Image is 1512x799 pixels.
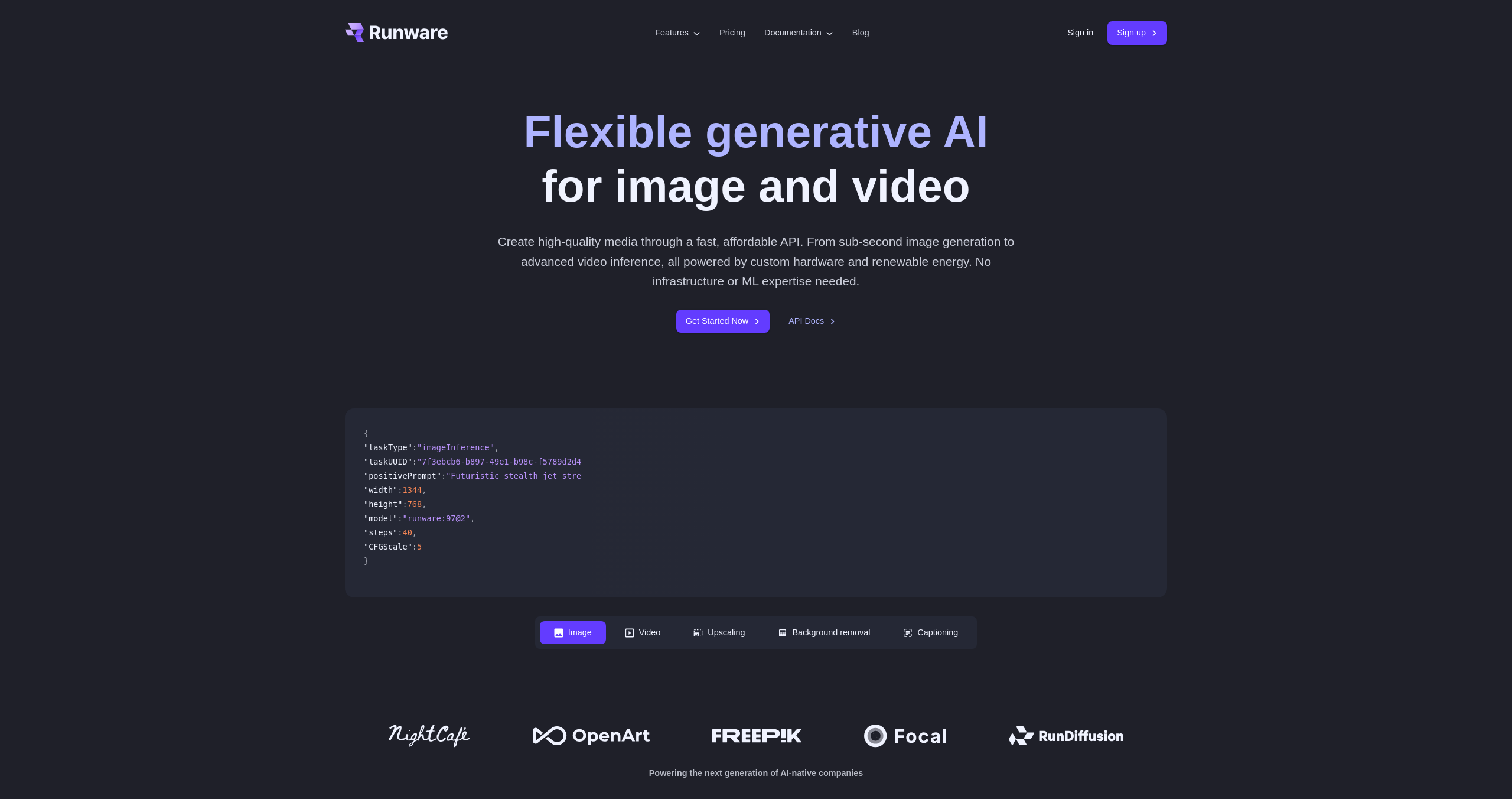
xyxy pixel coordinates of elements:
span: "CFGScale" [364,542,412,551]
span: : [412,443,417,452]
span: "Futuristic stealth jet streaking through a neon-lit cityscape with glowing purple exhaust" [446,471,886,480]
span: , [422,499,426,509]
span: : [441,471,446,480]
button: Video [611,621,675,644]
span: 1344 [402,485,422,495]
span: , [494,443,499,452]
span: , [412,528,417,537]
button: Image [540,621,606,644]
a: Go to / [345,23,448,42]
span: 5 [417,542,422,551]
span: 40 [402,528,412,537]
a: Pricing [719,26,745,40]
span: "imageInference" [417,443,494,452]
span: : [412,457,417,466]
h1: for image and video [524,104,989,213]
span: : [397,485,402,495]
a: Sign in [1067,26,1093,40]
span: { [364,428,369,438]
button: Captioning [889,621,972,644]
span: "taskType" [364,443,412,452]
span: "steps" [364,528,397,537]
span: } [364,556,369,566]
span: : [412,542,417,551]
span: : [402,499,407,509]
span: "runware:97@2" [402,514,470,523]
p: Create high-quality media through a fast, affordable API. From sub-second image generation to adv... [493,232,1019,291]
p: Powering the next generation of AI-native companies [345,766,1167,780]
span: , [422,485,426,495]
a: API Docs [788,314,836,328]
button: Background removal [764,621,884,644]
button: Upscaling [679,621,759,644]
span: "positivePrompt" [364,471,441,480]
span: "height" [364,499,402,509]
label: Features [655,26,700,40]
span: "7f3ebcb6-b897-49e1-b98c-f5789d2d40d7" [417,457,601,466]
span: : [397,514,402,523]
a: Get Started Now [676,310,770,333]
span: "model" [364,514,397,523]
span: "width" [364,485,397,495]
strong: Flexible generative AI [524,106,989,157]
span: , [470,514,475,523]
span: : [397,528,402,537]
span: 768 [408,499,422,509]
a: Sign up [1107,21,1167,44]
a: Blog [852,26,869,40]
span: "taskUUID" [364,457,412,466]
label: Documentation [764,26,833,40]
